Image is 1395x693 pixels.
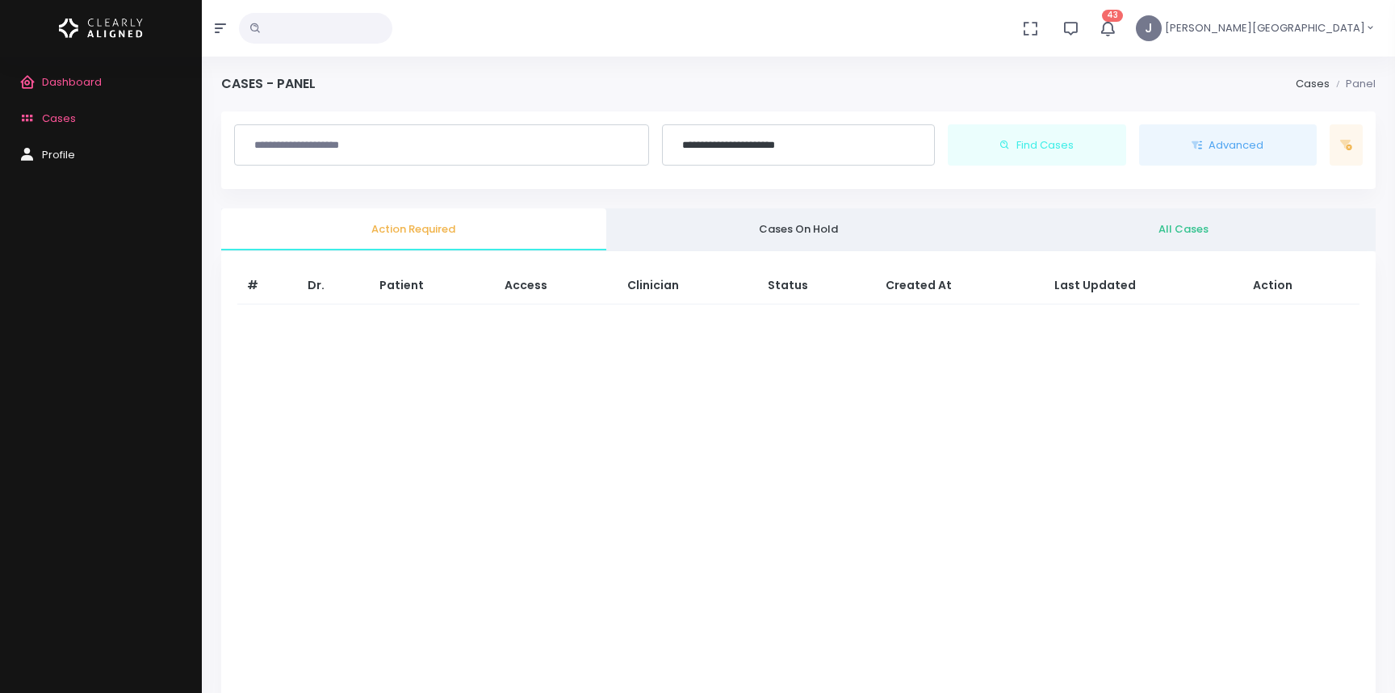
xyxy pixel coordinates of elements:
[370,267,496,304] th: Patient
[42,111,76,126] span: Cases
[1243,267,1359,304] th: Action
[495,267,618,304] th: Access
[1136,15,1162,41] span: J
[948,124,1126,166] button: Find Cases
[1102,10,1123,22] span: 43
[1330,76,1376,92] li: Panel
[619,221,978,237] span: Cases On Hold
[876,267,1045,304] th: Created At
[758,267,876,304] th: Status
[618,267,758,304] th: Clinician
[1139,124,1317,166] button: Advanced
[1296,76,1330,91] a: Cases
[59,11,143,45] img: Logo Horizontal
[234,221,593,237] span: Action Required
[221,76,316,91] h4: Cases - Panel
[1045,267,1243,304] th: Last Updated
[42,74,102,90] span: Dashboard
[1165,20,1365,36] span: [PERSON_NAME][GEOGRAPHIC_DATA]
[298,267,370,304] th: Dr.
[1003,221,1363,237] span: All Cases
[42,147,75,162] span: Profile
[237,267,298,304] th: #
